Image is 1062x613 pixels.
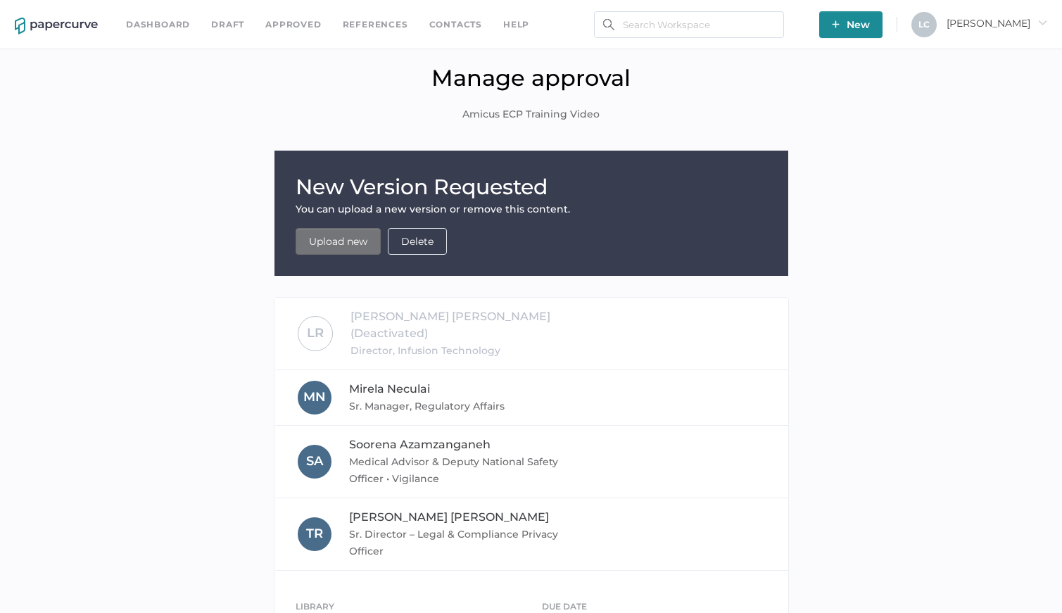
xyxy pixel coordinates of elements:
span: S A [306,453,323,469]
img: search.bf03fe8b.svg [603,19,614,30]
h1: New Version Requested [296,172,767,203]
span: New [832,11,870,38]
button: Upload new [296,228,381,255]
span: Sr. Director – Legal & Compliance Privacy Officer [349,526,562,560]
span: [PERSON_NAME] [PERSON_NAME] (Deactivated) [350,310,550,340]
span: Delete [401,229,434,254]
input: Search Workspace [594,11,784,38]
a: Contacts [429,17,482,32]
button: New [819,11,883,38]
a: Draft [211,17,244,32]
div: help [503,17,529,32]
span: L C [918,19,930,30]
span: Sr. Manager, Regulatory Affairs [349,398,562,415]
img: plus-white.e19ec114.svg [832,20,840,28]
a: Approved [265,17,321,32]
span: Director, Infusion Technology [350,342,589,359]
span: Mirela Neculai [349,382,430,396]
span: M N [303,389,326,405]
span: Medical Advisor & Deputy National Safety Officer • Vigilance [349,453,562,487]
a: References [343,17,408,32]
button: Delete [388,228,447,255]
div: You can upload a new version or remove this content. [296,203,767,215]
span: [PERSON_NAME] [PERSON_NAME] [349,510,549,524]
span: T R [306,526,323,541]
span: DUE DATE [542,601,587,612]
span: LIBRARY [296,601,334,612]
a: Upload new [309,235,367,248]
span: Soorena Azamzanganeh [349,438,491,451]
span: L R [307,325,324,341]
i: arrow_right [1037,18,1047,27]
span: [PERSON_NAME] [947,17,1047,30]
a: Dashboard [126,17,190,32]
span: Amicus ECP Training Video [462,107,600,122]
h1: Manage approval [11,64,1051,91]
img: papercurve-logo-colour.7244d18c.svg [15,18,98,34]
